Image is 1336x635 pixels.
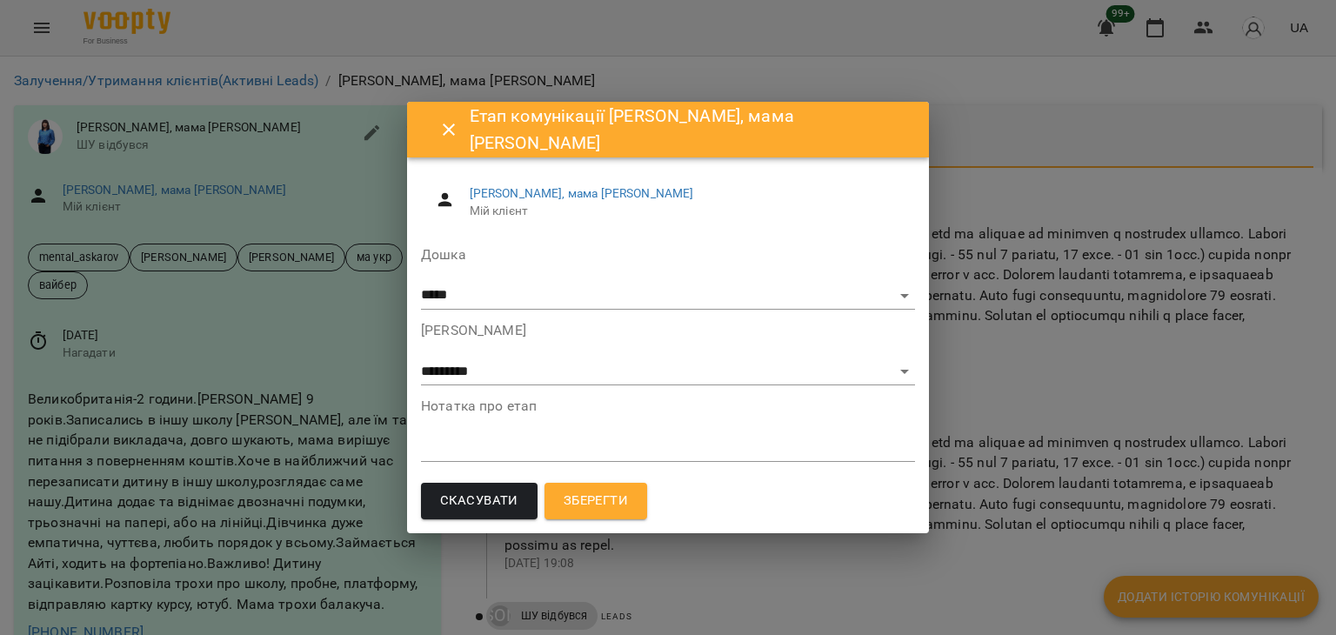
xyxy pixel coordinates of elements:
[564,490,628,512] span: Зберегти
[421,248,915,262] label: Дошка
[440,490,518,512] span: Скасувати
[421,324,915,338] label: [PERSON_NAME]
[470,186,694,200] a: [PERSON_NAME], мама [PERSON_NAME]
[421,399,915,413] label: Нотатка про етап
[428,109,470,150] button: Close
[544,483,647,519] button: Зберегти
[421,483,538,519] button: Скасувати
[470,203,901,220] span: Мій клієнт
[470,103,908,157] h6: Етап комунікації [PERSON_NAME], мама [PERSON_NAME]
